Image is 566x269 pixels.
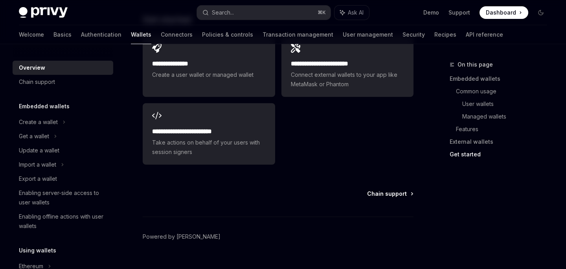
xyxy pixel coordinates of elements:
[367,190,413,198] a: Chain support
[53,25,72,44] a: Basics
[434,25,456,44] a: Recipes
[19,77,55,87] div: Chain support
[19,246,56,255] h5: Using wallets
[13,210,113,233] a: Enabling offline actions with user wallets
[450,72,553,85] a: Embedded wallets
[202,25,253,44] a: Policies & controls
[19,212,108,231] div: Enabling offline actions with user wallets
[263,25,333,44] a: Transaction management
[19,132,49,141] div: Get a wallet
[458,60,493,69] span: On this page
[456,123,553,135] a: Features
[456,85,553,98] a: Common usage
[13,143,113,158] a: Update a wallet
[423,9,439,17] a: Demo
[448,9,470,17] a: Support
[19,188,108,207] div: Enabling server-side access to user wallets
[143,233,221,241] a: Powered by [PERSON_NAME]
[348,9,364,17] span: Ask AI
[19,25,44,44] a: Welcome
[367,190,407,198] span: Chain support
[81,25,121,44] a: Authentication
[19,102,70,111] h5: Embedded wallets
[161,25,193,44] a: Connectors
[462,98,553,110] a: User wallets
[152,138,265,157] span: Take actions on behalf of your users with session signers
[450,135,553,148] a: External wallets
[291,70,404,89] span: Connect external wallets to your app like MetaMask or Phantom
[19,146,59,155] div: Update a wallet
[13,186,113,210] a: Enabling server-side access to user wallets
[450,148,553,161] a: Get started
[19,117,58,127] div: Create a wallet
[19,174,57,184] div: Export a wallet
[486,9,516,17] span: Dashboard
[466,25,503,44] a: API reference
[19,63,45,72] div: Overview
[402,25,425,44] a: Security
[334,6,369,20] button: Ask AI
[480,6,528,19] a: Dashboard
[343,25,393,44] a: User management
[19,160,56,169] div: Import a wallet
[462,110,553,123] a: Managed wallets
[197,6,330,20] button: Search...⌘K
[535,6,547,19] button: Toggle dark mode
[19,7,68,18] img: dark logo
[212,8,234,17] div: Search...
[13,61,113,75] a: Overview
[318,9,326,16] span: ⌘ K
[13,172,113,186] a: Export a wallet
[152,70,265,80] span: Create a user wallet or managed wallet
[131,25,151,44] a: Wallets
[13,75,113,89] a: Chain support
